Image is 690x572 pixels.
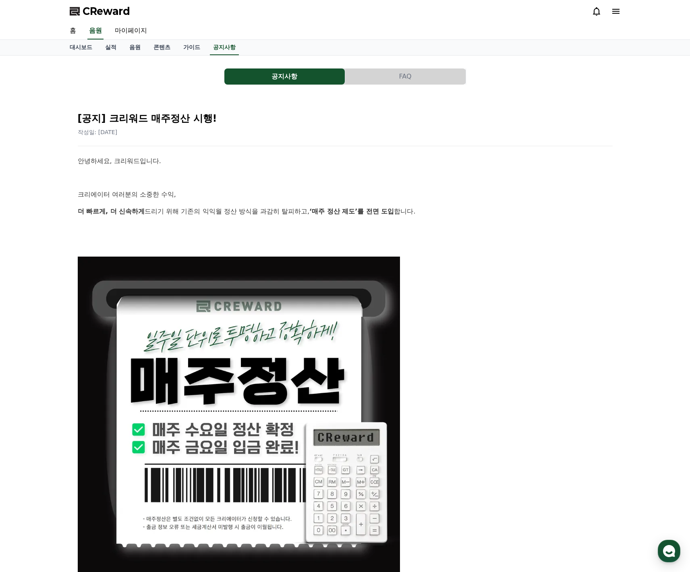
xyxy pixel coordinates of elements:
[78,207,145,215] strong: 더 빠르게, 더 신속하게
[2,255,53,276] a: 홈
[108,23,153,39] a: 마이페이지
[70,5,130,18] a: CReward
[78,189,613,200] p: 크리에이터 여러분의 소중한 수익,
[63,23,83,39] a: 홈
[104,255,155,276] a: 설정
[123,40,147,55] a: 음원
[78,129,118,135] span: 작성일: [DATE]
[25,267,30,274] span: 홈
[74,268,83,274] span: 대화
[224,68,345,85] button: 공지사항
[87,23,104,39] a: 음원
[78,112,613,125] h2: [공지] 크리워드 매주정산 시행!
[309,207,394,215] strong: ‘매주 정산 제도’를 전면 도입
[83,5,130,18] span: CReward
[63,40,99,55] a: 대시보드
[53,255,104,276] a: 대화
[177,40,207,55] a: 가이드
[210,40,239,55] a: 공지사항
[99,40,123,55] a: 실적
[345,68,466,85] button: FAQ
[78,206,613,217] p: 드리기 위해 기존의 익익월 정산 방식을 과감히 탈피하고, 합니다.
[78,156,613,166] p: 안녕하세요, 크리워드입니다.
[147,40,177,55] a: 콘텐츠
[124,267,134,274] span: 설정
